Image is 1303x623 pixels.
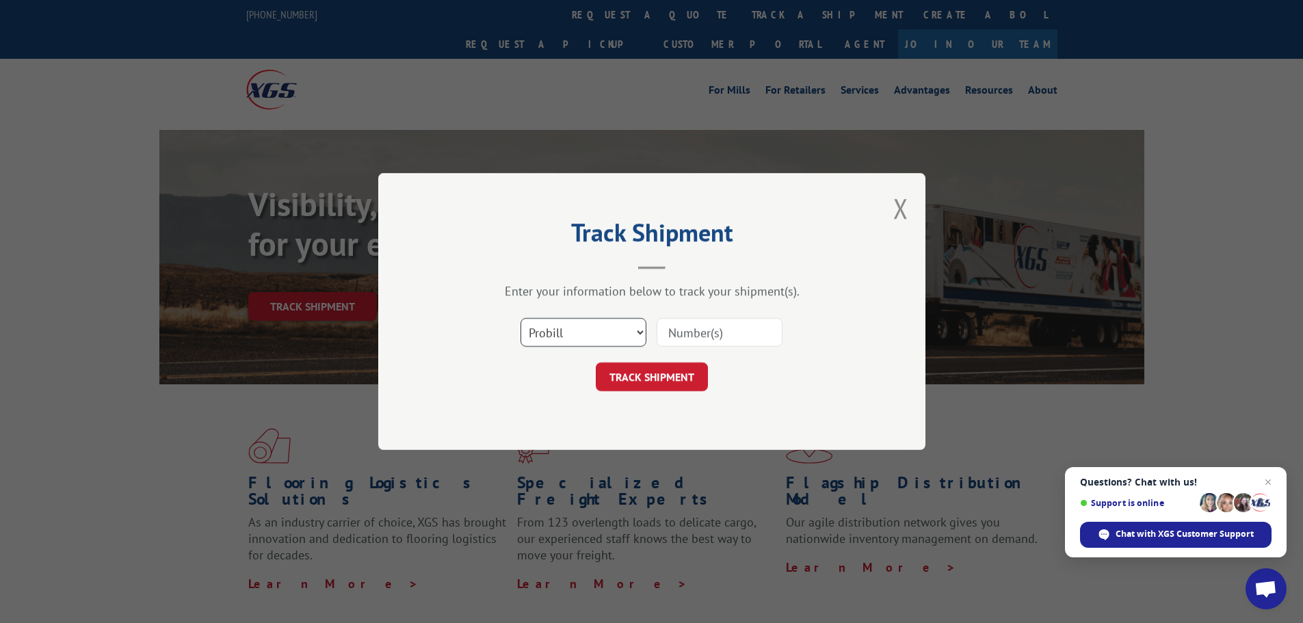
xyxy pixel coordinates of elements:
[596,362,708,391] button: TRACK SHIPMENT
[1080,522,1272,548] div: Chat with XGS Customer Support
[893,190,908,226] button: Close modal
[1080,477,1272,488] span: Questions? Chat with us!
[657,318,782,347] input: Number(s)
[1116,528,1254,540] span: Chat with XGS Customer Support
[447,223,857,249] h2: Track Shipment
[447,283,857,299] div: Enter your information below to track your shipment(s).
[1246,568,1287,609] div: Open chat
[1260,474,1276,490] span: Close chat
[1080,498,1195,508] span: Support is online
